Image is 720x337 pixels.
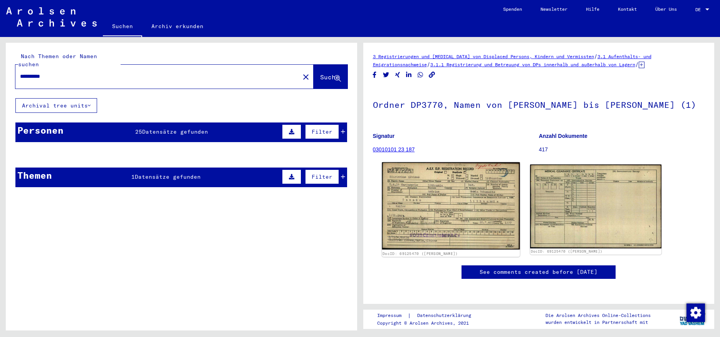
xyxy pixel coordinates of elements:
a: DocID: 69125470 ([PERSON_NAME]) [531,249,603,253]
a: Impressum [377,312,408,320]
span: 25 [135,128,142,135]
a: Archiv erkunden [142,17,213,35]
span: Datensätze gefunden [142,128,208,135]
span: / [427,61,430,68]
button: Filter [305,169,339,184]
b: Signatur [373,133,395,139]
button: Suche [314,65,347,89]
b: Anzahl Dokumente [539,133,587,139]
div: | [377,312,480,320]
div: Personen [17,123,64,137]
a: 03010101 23 187 [373,146,415,153]
mat-icon: close [301,72,310,82]
span: DE [695,7,704,12]
img: yv_logo.png [678,309,707,329]
button: Clear [298,69,314,84]
p: Copyright © Arolsen Archives, 2021 [377,320,480,327]
h1: Ordner DP3770, Namen von [PERSON_NAME] bis [PERSON_NAME] (1) [373,87,705,121]
p: 417 [539,146,705,154]
mat-label: Nach Themen oder Namen suchen [18,53,97,68]
a: 3.1.1 Registrierung und Betreuung von DPs innerhalb und außerhalb von Lagern [430,62,635,67]
a: DocID: 69125470 ([PERSON_NAME]) [383,251,458,256]
a: 3 Registrierungen und [MEDICAL_DATA] von Displaced Persons, Kindern und Vermissten [373,54,594,59]
button: Share on Facebook [371,70,379,80]
span: Suche [320,73,339,81]
span: Filter [312,173,332,180]
img: Arolsen_neg.svg [6,7,97,27]
p: wurden entwickelt in Partnerschaft mit [545,319,651,326]
button: Share on Xing [394,70,402,80]
a: See comments created before [DATE] [480,268,597,276]
a: Suchen [103,17,142,37]
button: Share on WhatsApp [416,70,425,80]
img: 001.jpg [382,162,520,250]
span: Filter [312,128,332,135]
span: / [635,61,639,68]
button: Copy link [428,70,436,80]
button: Share on Twitter [382,70,390,80]
p: Die Arolsen Archives Online-Collections [545,312,651,319]
button: Share on LinkedIn [405,70,413,80]
div: Zustimmung ändern [686,303,705,322]
a: Datenschutzerklärung [411,312,480,320]
img: Zustimmung ändern [686,303,705,322]
img: 002.jpg [530,164,661,248]
button: Archival tree units [15,98,97,113]
button: Filter [305,124,339,139]
span: / [594,53,597,60]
